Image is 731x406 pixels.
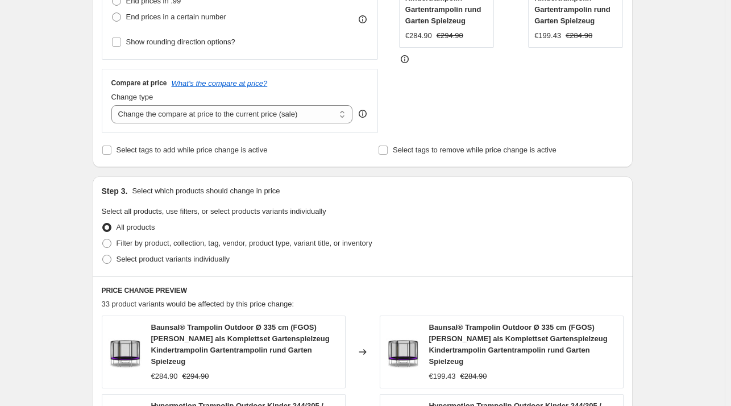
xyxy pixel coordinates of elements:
[111,78,167,88] h3: Compare at price
[102,185,128,197] h2: Step 3.
[151,371,178,382] div: €284.90
[534,30,561,42] div: €199.43
[566,30,592,42] strike: €284.90
[111,93,153,101] span: Change type
[132,185,280,197] p: Select which products should change in price
[117,239,372,247] span: Filter by product, collection, tag, vendor, product type, variant title, or inventory
[393,146,556,154] span: Select tags to remove while price change is active
[102,286,624,295] h6: PRICE CHANGE PREVIEW
[151,323,330,366] span: Baunsal® Trampolin Outdoor Ø 335 cm (FGOS) [PERSON_NAME] als Komplettset Gartenspielzeug Kindertr...
[126,13,226,21] span: End prices in a certain number
[108,335,142,369] img: 71Z3txeFKDL_80x.jpg
[126,38,235,46] span: Show rounding direction options?
[117,223,155,231] span: All products
[172,79,268,88] button: What's the compare at price?
[102,300,294,308] span: 33 product variants would be affected by this price change:
[386,335,420,369] img: 71Z3txeFKDL_80x.jpg
[357,108,368,119] div: help
[182,371,209,382] strike: €294.90
[437,30,463,42] strike: €294.90
[405,30,432,42] div: €284.90
[117,255,230,263] span: Select product variants individually
[429,323,608,366] span: Baunsal® Trampolin Outdoor Ø 335 cm (FGOS) [PERSON_NAME] als Komplettset Gartenspielzeug Kindertr...
[102,207,326,216] span: Select all products, use filters, or select products variants individually
[460,371,487,382] strike: €284.90
[429,371,456,382] div: €199.43
[117,146,268,154] span: Select tags to add while price change is active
